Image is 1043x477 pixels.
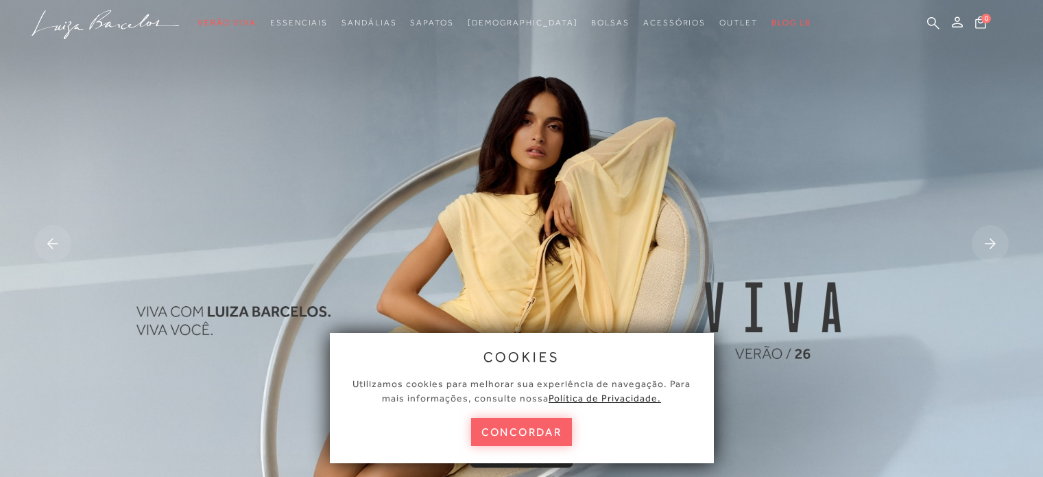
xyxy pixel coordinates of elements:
a: categoryNavScreenReaderText [643,10,706,36]
a: noSubCategoriesText [468,10,578,36]
span: Sandálias [341,18,396,27]
a: BLOG LB [771,10,811,36]
span: Verão Viva [197,18,256,27]
span: BLOG LB [771,18,811,27]
button: concordar [471,418,573,446]
span: Essenciais [270,18,328,27]
span: Outlet [719,18,758,27]
a: Política de Privacidade. [549,393,661,404]
span: Acessórios [643,18,706,27]
span: cookies [483,349,560,364]
a: categoryNavScreenReaderText [270,10,328,36]
span: [DEMOGRAPHIC_DATA] [468,18,578,27]
button: 0 [971,15,990,34]
span: Utilizamos cookies para melhorar sua experiência de navegação. Para mais informações, consulte nossa [352,378,691,404]
a: categoryNavScreenReaderText [197,10,256,36]
span: Sapatos [410,18,453,27]
a: categoryNavScreenReaderText [591,10,630,36]
a: categoryNavScreenReaderText [410,10,453,36]
span: 0 [981,14,991,23]
span: Bolsas [591,18,630,27]
a: categoryNavScreenReaderText [341,10,396,36]
a: categoryNavScreenReaderText [719,10,758,36]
